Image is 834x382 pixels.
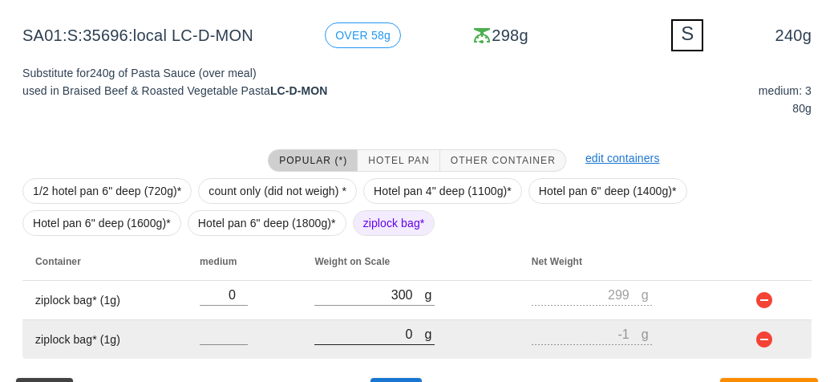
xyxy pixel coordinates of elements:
a: edit containers [585,152,660,165]
span: Weight on Scale [314,256,390,267]
span: Hotel pan 6" deep (1400g)* [539,179,677,203]
div: g [642,323,652,344]
div: medium: 3 80g [619,79,815,120]
th: Not sorted. Activate to sort ascending. [735,242,812,281]
span: Popular (*) [278,155,347,166]
span: Hotel pan 4" deep (1100g)* [374,179,512,203]
th: Net Weight: Not sorted. Activate to sort ascending. [519,242,735,281]
span: Substitute for [22,67,90,79]
div: g [424,284,435,305]
span: Hotel Pan [367,155,429,166]
span: Hotel pan 6" deep (1600g)* [33,211,171,235]
span: Container [35,256,81,267]
span: OVER 58g [335,23,391,47]
span: ziplock bag* [363,211,425,235]
div: g [642,284,652,305]
span: Net Weight [532,256,582,267]
div: SA01:S:35696:local LC-D-MON 298g 240g [10,6,824,64]
button: Hotel Pan [358,149,439,172]
th: Weight on Scale: Not sorted. Activate to sort ascending. [302,242,518,281]
td: ziplock bag* (1g) [22,320,187,359]
th: Container: Not sorted. Activate to sort ascending. [22,242,187,281]
div: g [424,323,435,344]
span: Other Container [450,155,556,166]
span: count only (did not weigh) * [208,179,346,203]
th: medium: Not sorted. Activate to sort ascending. [187,242,302,281]
td: ziplock bag* (1g) [22,281,187,320]
button: Other Container [440,149,566,172]
button: Popular (*) [268,149,358,172]
span: Hotel pan 6" deep (1800g)* [198,211,336,235]
span: 1/2 hotel pan 6" deep (720g)* [33,179,181,203]
div: S [671,19,703,51]
strong: LC-D-MON [270,84,328,97]
span: medium [200,256,237,267]
div: 240g of Pasta Sauce (over meal) used in Braised Beef & Roasted Vegetable Pasta [13,55,417,133]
